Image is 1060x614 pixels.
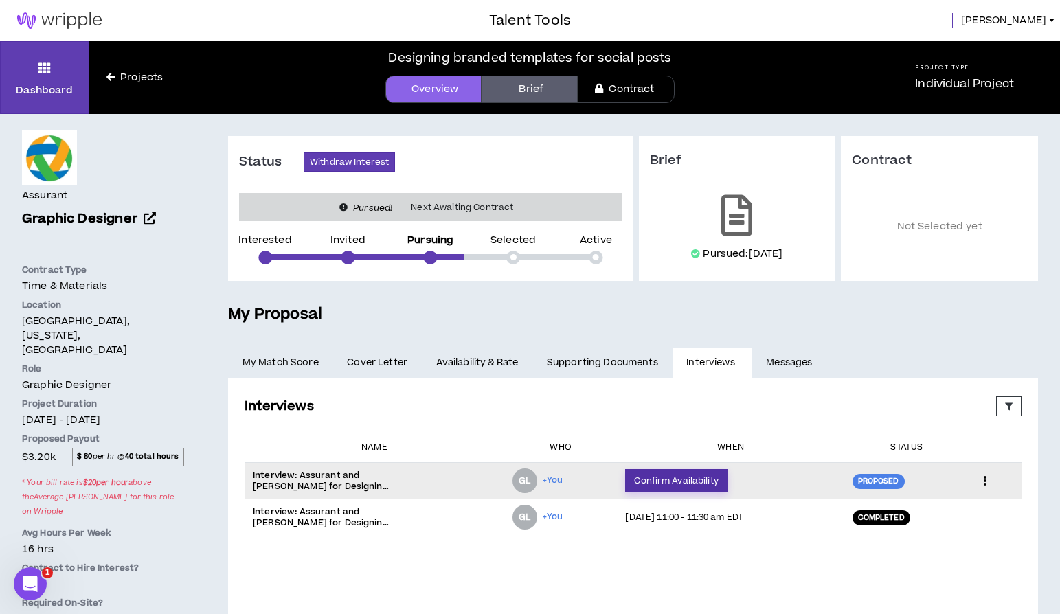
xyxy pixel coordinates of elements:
[625,469,727,492] button: Confirm Availability
[752,348,830,378] a: Messages
[853,510,910,525] div: Completed
[388,49,671,67] div: Designing branded templates for social posts
[512,468,537,493] div: Giselle L.
[578,76,674,103] a: Contract
[304,152,395,172] button: Withdraw Interest
[504,433,617,463] th: Who
[245,433,504,463] th: Name
[673,348,752,378] a: Interviews
[22,279,184,293] p: Time & Materials
[22,209,137,228] span: Graphic Designer
[915,76,1014,92] p: Individual Project
[330,236,365,245] p: Invited
[125,451,179,462] strong: 40 total hours
[22,413,184,427] p: [DATE] - [DATE]
[482,76,578,103] a: Brief
[852,190,1027,264] p: Not Selected yet
[245,397,314,416] h3: Interviews
[238,236,291,245] p: Interested
[83,477,129,488] strong: $ 20 per hour
[422,348,532,378] a: Availability & Rate
[16,83,73,98] p: Dashboard
[253,506,390,528] p: Interview: Assurant and [PERSON_NAME] for Designing branded templates for social posts
[22,527,184,539] p: Avg Hours Per Week
[77,451,93,462] strong: $ 80
[532,348,672,378] a: Supporting Documents
[625,512,835,523] p: [DATE] 11:00 - 11:30 am EDT
[961,13,1046,28] span: [PERSON_NAME]
[253,470,390,492] p: Interview: Assurant and [PERSON_NAME] for Designing branded templates for social posts
[407,236,453,245] p: Pursuing
[22,363,184,375] p: Role
[385,76,482,103] a: Overview
[22,398,184,410] p: Project Duration
[580,236,612,245] p: Active
[22,562,184,574] p: Contract to Hire Interest?
[22,209,184,229] a: Graphic Designer
[22,299,184,311] p: Location
[403,201,521,214] span: Next Awaiting Contract
[353,202,392,214] i: Pursued!
[519,477,530,485] div: GL
[22,378,111,392] span: Graphic Designer
[22,188,67,203] h4: Assurant
[703,247,782,261] p: Pursued: [DATE]
[853,474,905,489] div: Proposed
[42,567,53,578] span: 1
[228,303,1038,326] h5: My Proposal
[489,10,571,31] h3: Talent Tools
[22,264,184,276] p: Contract Type
[22,314,184,357] p: [GEOGRAPHIC_DATA], [US_STATE], [GEOGRAPHIC_DATA]
[852,152,1027,169] h3: Contract
[617,433,844,463] th: When
[650,152,825,169] h3: Brief
[490,236,536,245] p: Selected
[22,433,184,445] p: Proposed Payout
[89,70,180,85] a: Projects
[22,448,56,466] span: $3.20k
[22,577,184,591] p: No
[72,448,184,466] span: per hr @
[543,474,563,487] span: +You
[519,513,530,521] div: GL
[228,348,333,378] a: My Match Score
[22,597,184,609] p: Required On-Site?
[22,542,184,556] p: 16 hrs
[844,433,969,463] th: Status
[512,505,537,530] div: Giselle L.
[14,567,47,600] iframe: Intercom live chat
[543,510,563,523] span: +You
[22,473,184,521] span: * Your bill rate is above the Average [PERSON_NAME] for this role on Wripple
[239,154,304,170] h3: Status
[915,63,1014,72] h5: Project Type
[347,355,407,370] span: Cover Letter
